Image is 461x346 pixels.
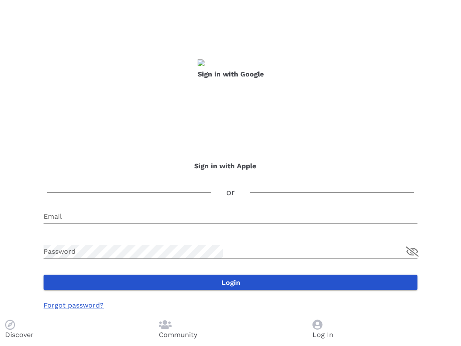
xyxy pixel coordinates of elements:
[50,279,411,287] span: Login
[226,186,235,199] h3: or
[406,246,419,257] button: append icon
[5,330,149,340] p: Discover
[44,301,104,309] a: Forgot password?
[44,275,417,290] button: Login
[198,59,204,66] img: Google_%22G%22_Logo.svg
[222,10,240,21] p: Login
[194,85,267,158] img: 20201228132320%21Apple_logo_white.svg
[312,330,456,340] p: Log In
[198,70,264,78] b: Sign in with Google
[194,162,256,170] b: Sign in with Apple
[159,330,302,340] p: Community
